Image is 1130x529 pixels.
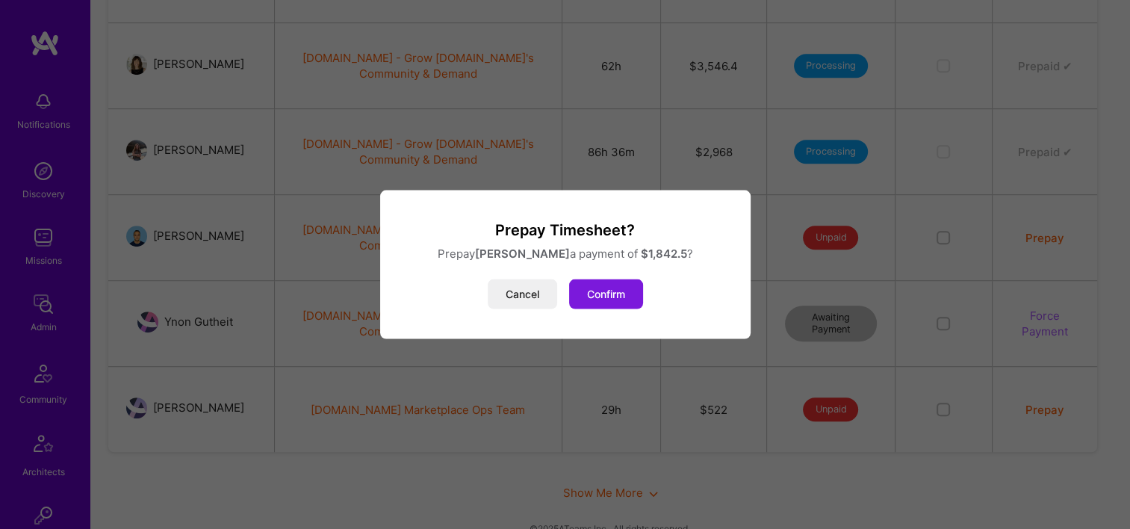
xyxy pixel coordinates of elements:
h3: Prepay Timesheet? [398,220,733,240]
button: Confirm [569,279,643,309]
p: Prepay a payment of ? [398,246,733,262]
div: modal [380,191,751,339]
button: Cancel [488,279,557,309]
strong: [PERSON_NAME] [475,247,570,261]
strong: $ 1,842.5 [641,247,687,261]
